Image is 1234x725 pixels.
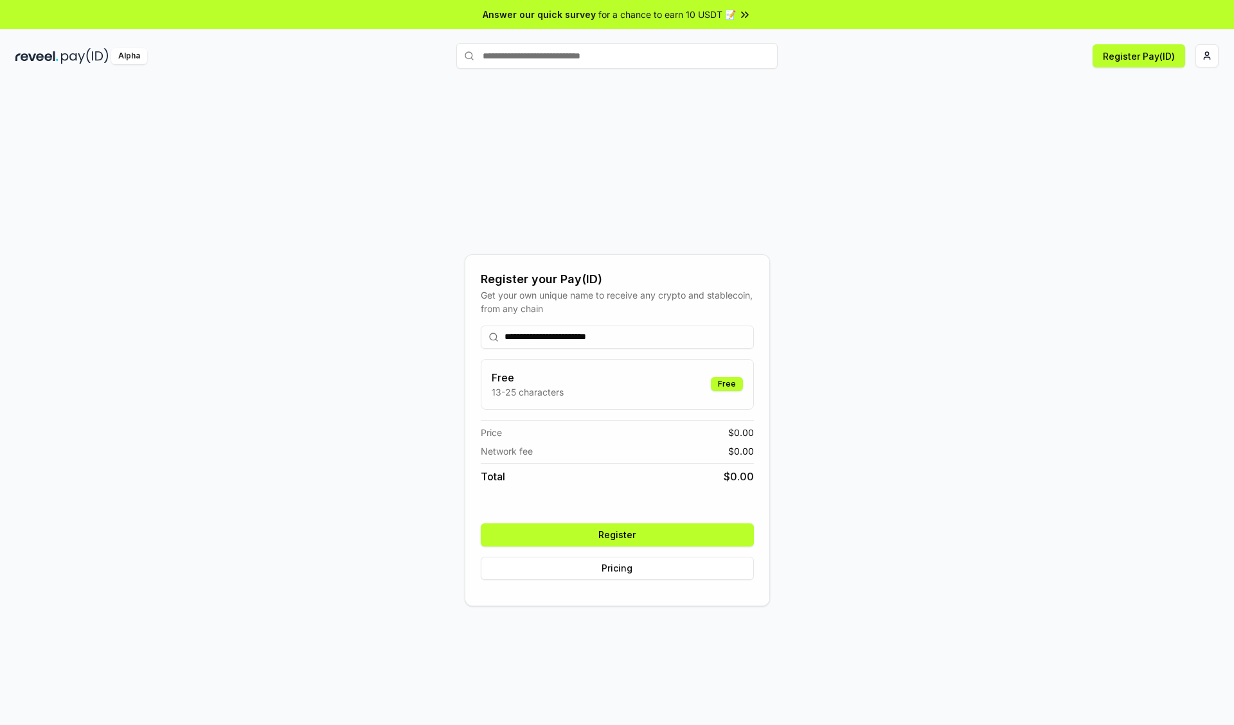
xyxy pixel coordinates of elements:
[1093,44,1185,67] button: Register Pay(ID)
[61,48,109,64] img: pay_id
[728,426,754,439] span: $ 0.00
[481,469,505,484] span: Total
[15,48,58,64] img: reveel_dark
[481,270,754,288] div: Register your Pay(ID)
[724,469,754,484] span: $ 0.00
[481,523,754,546] button: Register
[711,377,743,391] div: Free
[481,557,754,580] button: Pricing
[111,48,147,64] div: Alpha
[492,370,564,385] h3: Free
[598,8,736,21] span: for a chance to earn 10 USDT 📝
[492,385,564,399] p: 13-25 characters
[728,444,754,458] span: $ 0.00
[481,444,533,458] span: Network fee
[483,8,596,21] span: Answer our quick survey
[481,288,754,315] div: Get your own unique name to receive any crypto and stablecoin, from any chain
[481,426,502,439] span: Price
